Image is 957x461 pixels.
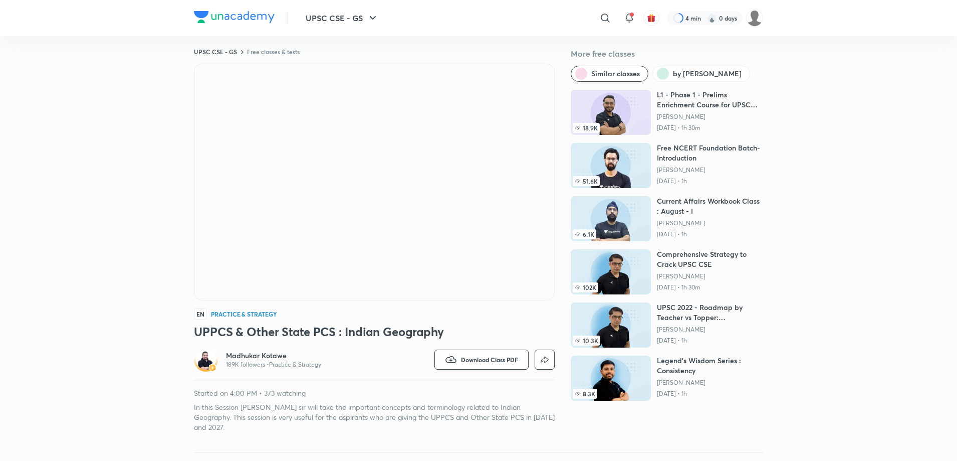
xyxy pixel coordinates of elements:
[657,124,763,132] p: [DATE] • 1h 30m
[194,48,237,56] a: UPSC CSE - GS
[461,356,518,364] span: Download Class PDF
[434,350,529,370] button: Download Class PDF
[657,143,763,163] h6: Free NCERT Foundation Batch- Introduction
[194,348,218,372] a: Avatarbadge
[194,324,555,340] h3: UPPCS & Other State PCS : Indian Geography
[647,14,656,23] img: avatar
[657,113,763,121] a: [PERSON_NAME]
[673,69,742,79] span: by Madhukar Kotawe
[746,10,763,27] img: Piali K
[657,249,763,269] h6: Comprehensive Strategy to Crack UPSC CSE
[194,11,275,23] img: Company Logo
[573,123,600,133] span: 18.9K
[657,90,763,110] h6: L1 - Phase 1 - Prelims Enrichment Course for UPSC 2024 - [PERSON_NAME]
[573,176,600,186] span: 51.6K
[657,230,763,238] p: [DATE] • 1h
[571,66,648,82] button: Similar classes
[657,302,763,323] h6: UPSC 2022 - Roadmap by Teacher vs Topper: [PERSON_NAME] & [PERSON_NAME]
[657,379,763,387] a: [PERSON_NAME]
[657,326,763,334] a: [PERSON_NAME]
[657,219,763,227] a: [PERSON_NAME]
[571,48,763,60] h5: More free classes
[643,10,659,26] button: avatar
[573,282,598,292] span: 102K
[652,66,750,82] button: by Madhukar Kotawe
[591,69,640,79] span: Similar classes
[194,11,275,26] a: Company Logo
[657,196,763,216] h6: Current Affairs Workbook Class : August - I
[194,402,555,432] p: In this Session [PERSON_NAME] sir will take the important concepts and terminology related to Ind...
[300,8,385,28] button: UPSC CSE - GS
[657,283,763,291] p: [DATE] • 1h 30m
[196,350,216,370] img: Avatar
[573,229,596,239] span: 6.1K
[707,13,717,23] img: streak
[226,361,321,369] p: 189K followers • Practice & Strategy
[657,356,763,376] h6: Legend's Wisdom Series : Consistency
[211,311,277,317] h4: Practice & Strategy
[573,336,600,346] span: 10.3K
[194,309,207,320] span: EN
[194,388,555,398] p: Started on 4:00 PM • 373 watching
[657,390,763,398] p: [DATE] • 1h
[657,166,763,174] a: [PERSON_NAME]
[209,364,216,371] img: badge
[657,177,763,185] p: [DATE] • 1h
[226,351,321,361] a: Madhukar Kotawe
[657,337,763,345] p: [DATE] • 1h
[247,48,300,56] a: Free classes & tests
[657,272,763,280] a: [PERSON_NAME]
[194,64,554,300] iframe: Class
[573,389,597,399] span: 8.3K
